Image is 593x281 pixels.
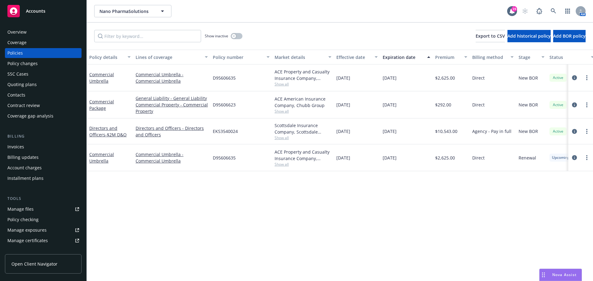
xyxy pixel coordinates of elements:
button: Export to CSV [476,30,505,42]
span: Accounts [26,9,45,14]
span: New BOR [519,128,538,134]
div: Lines of coverage [136,54,201,60]
div: Manage certificates [7,236,48,246]
button: Billing method [470,50,516,64]
div: Status [549,54,587,60]
div: Policy details [89,54,124,60]
a: Installment plans [5,173,82,183]
span: Direct [472,75,485,81]
span: Active [552,75,564,81]
a: General Liability - General Liability [136,95,208,101]
div: Expiration date [383,54,423,60]
a: Commercial Umbrella [89,72,114,84]
a: more [583,74,591,81]
div: Invoices [7,142,24,152]
span: Add historical policy [507,33,551,39]
div: Market details [275,54,325,60]
span: Active [552,102,564,108]
div: Policies [7,48,23,58]
a: Manage claims [5,246,82,256]
a: Directors and Officers [89,125,127,138]
span: $2,625.00 [435,75,455,81]
span: Nano PharmaSolutions [99,8,153,14]
span: Agency - Pay in full [472,128,511,134]
a: circleInformation [571,101,578,109]
a: Policies [5,48,82,58]
div: Account charges [7,163,42,173]
div: Scottsdale Insurance Company, Scottsdale Insurance Company (Nationwide), CRC Group [275,122,331,135]
span: [DATE] [383,75,397,81]
span: [DATE] [383,155,397,161]
div: ACE Property and Casualty Insurance Company, Chubb Group [275,149,331,162]
button: Nano PharmaSolutions [94,5,171,17]
span: New BOR [519,101,538,108]
a: circleInformation [571,74,578,81]
a: Report a Bug [533,5,545,17]
span: Add BOR policy [553,33,586,39]
a: Search [547,5,560,17]
span: D95606635 [213,155,236,161]
button: Nova Assist [539,269,582,281]
button: Stage [516,50,547,64]
span: Show all [275,109,331,114]
span: [DATE] [383,101,397,108]
button: Lines of coverage [133,50,210,64]
a: Manage certificates [5,236,82,246]
a: Contacts [5,90,82,100]
div: Effective date [336,54,371,60]
a: more [583,101,591,109]
a: Start snowing [519,5,531,17]
button: Add historical policy [507,30,551,42]
a: SSC Cases [5,69,82,79]
span: [DATE] [336,75,350,81]
a: Policy checking [5,215,82,225]
span: EKS3540024 [213,128,238,134]
a: more [583,128,591,135]
button: Policy number [210,50,272,64]
span: Show all [275,81,331,87]
a: Switch app [561,5,574,17]
div: Policy checking [7,215,39,225]
a: Quoting plans [5,80,82,89]
span: [DATE] [336,101,350,108]
div: Coverage gap analysis [7,111,53,121]
a: Account charges [5,163,82,173]
a: more [583,154,591,161]
div: ACE Property and Casualty Insurance Company, Chubb Group [275,68,331,81]
div: Manage exposures [7,225,47,235]
div: Drag to move [540,269,547,281]
a: Commercial Umbrella - Commercial Umbrella [136,71,208,84]
a: Manage files [5,204,82,214]
div: Stage [519,54,538,60]
a: Manage exposures [5,225,82,235]
div: Installment plans [7,173,44,183]
div: Policy changes [7,59,38,68]
a: Overview [5,27,82,37]
a: Contract review [5,101,82,110]
span: Upcoming [552,155,570,160]
a: Policy changes [5,59,82,68]
span: $292.00 [435,101,451,108]
a: Commercial Package [89,99,114,111]
div: Coverage [7,38,27,48]
div: Billing [5,133,82,139]
span: Show all [275,135,331,140]
div: Quoting plans [7,80,37,89]
span: D95606635 [213,75,236,81]
div: Overview [7,27,27,37]
span: - $2M D&O [105,132,127,138]
span: Renewal [519,155,536,161]
span: [DATE] [336,128,350,134]
a: Billing updates [5,152,82,162]
button: Add BOR policy [553,30,586,42]
a: circleInformation [571,154,578,161]
a: circleInformation [571,128,578,135]
div: Manage claims [7,246,39,256]
a: Directors and Officers - Directors and Officers [136,125,208,138]
div: SSC Cases [7,69,28,79]
span: Open Client Navigator [11,261,57,267]
span: Export to CSV [476,33,505,39]
a: Commercial Property - Commercial Property [136,101,208,114]
a: Accounts [5,2,82,20]
input: Filter by keyword... [94,30,201,42]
